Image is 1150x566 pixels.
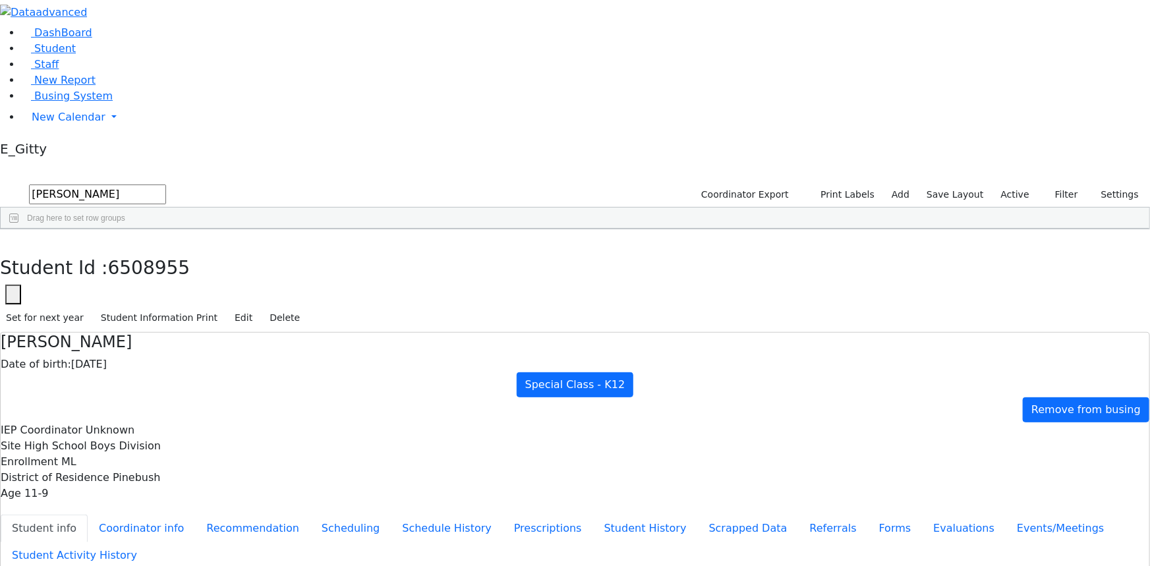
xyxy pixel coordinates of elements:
[1,356,71,372] label: Date of birth:
[1,438,21,454] label: Site
[886,184,915,205] a: Add
[1,470,109,486] label: District of Residence
[517,372,634,397] a: Special Class - K12
[86,424,134,436] span: Unknown
[310,515,391,542] button: Scheduling
[805,184,880,205] button: Print Labels
[61,455,76,468] span: ML
[1,333,1149,352] h4: [PERSON_NAME]
[922,515,1006,542] button: Evaluations
[195,515,310,542] button: Recommendation
[1,356,1149,372] div: [DATE]
[799,515,868,542] button: Referrals
[34,90,113,102] span: Busing System
[21,42,76,55] a: Student
[32,111,105,123] span: New Calendar
[88,515,195,542] button: Coordinator info
[1006,515,1115,542] button: Events/Meetings
[21,26,92,39] a: DashBoard
[108,257,190,279] span: 6508955
[1031,403,1141,416] span: Remove from busing
[391,515,503,542] button: Schedule History
[21,104,1150,130] a: New Calendar
[95,308,223,328] button: Student Information Print
[1,422,82,438] label: IEP Coordinator
[34,26,92,39] span: DashBoard
[693,184,795,205] button: Coordinator Export
[593,515,698,542] button: Student History
[1,486,21,501] label: Age
[1023,397,1149,422] a: Remove from busing
[21,74,96,86] a: New Report
[264,308,306,328] button: Delete
[698,515,799,542] button: Scrapped Data
[1,515,88,542] button: Student info
[921,184,989,205] button: Save Layout
[29,184,166,204] input: Search
[21,90,113,102] a: Busing System
[24,487,48,499] span: 11-9
[1,454,58,470] label: Enrollment
[113,471,161,484] span: Pinebush
[34,42,76,55] span: Student
[503,515,593,542] button: Prescriptions
[34,58,59,71] span: Staff
[24,439,161,452] span: High School Boys Division
[868,515,923,542] button: Forms
[1084,184,1145,205] button: Settings
[34,74,96,86] span: New Report
[21,58,59,71] a: Staff
[27,213,125,223] span: Drag here to set row groups
[995,184,1035,205] label: Active
[229,308,258,328] button: Edit
[1038,184,1084,205] button: Filter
